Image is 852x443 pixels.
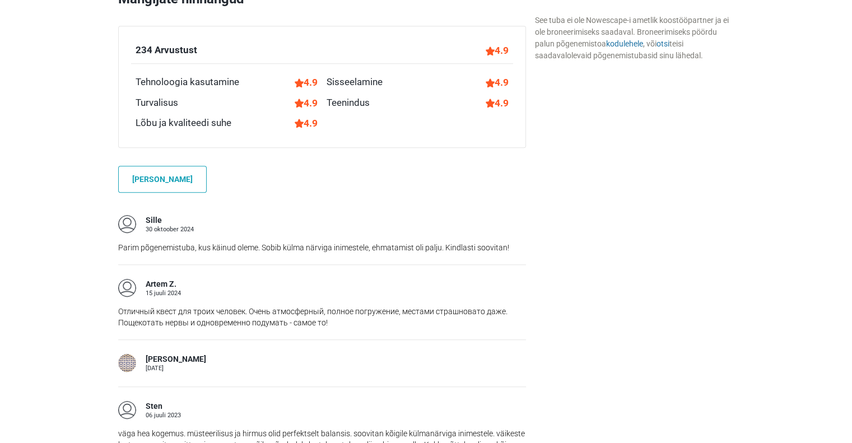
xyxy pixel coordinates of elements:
[534,15,734,62] div: See tuba ei ole Nowescape-i ametlik koostööpartner ja ei ole broneerimiseks saadaval. Broneerimis...
[136,116,231,130] div: Lõbu ja kvaliteedi suhe
[146,279,181,290] div: Artem Z.
[327,96,370,110] div: Teenindus
[295,75,318,90] div: 4.9
[146,215,194,226] div: Sille
[486,96,509,110] div: 4.9
[295,96,318,110] div: 4.9
[118,242,526,253] p: Parim põgenemistuba, kus käinud oleme. Sobib külma närviga inimestele, ehmatamist oli palju. Kind...
[146,290,181,296] div: 15 juuli 2024
[486,43,509,58] div: 4.9
[486,75,509,90] div: 4.9
[118,306,526,328] p: Отличный квест для троих человек. Очень атмосферный, полное погружение, местами страшновато даже....
[295,116,318,130] div: 4.9
[146,401,181,412] div: Sten
[146,412,181,418] div: 06 juuli 2023
[136,75,239,90] div: Tehnoloogia kasutamine
[146,354,206,365] div: [PERSON_NAME]
[136,43,197,58] div: 234 Arvustust
[656,39,669,48] a: otsi
[146,226,194,232] div: 30 oktoober 2024
[118,166,207,193] a: [PERSON_NAME]
[136,96,178,110] div: Turvalisus
[606,39,643,48] a: kodulehele
[146,365,206,371] div: [DATE]
[327,75,383,90] div: Sisseelamine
